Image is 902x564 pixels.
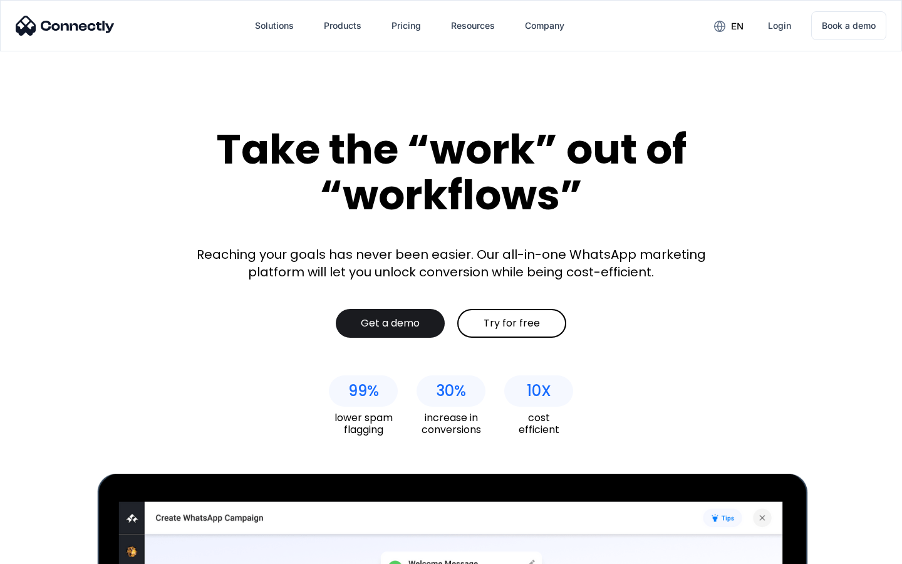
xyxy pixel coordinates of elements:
[329,412,398,436] div: lower spam flagging
[324,17,361,34] div: Products
[484,317,540,330] div: Try for free
[527,382,551,400] div: 10X
[348,382,379,400] div: 99%
[188,246,714,281] div: Reaching your goals has never been easier. Our all-in-one WhatsApp marketing platform will let yo...
[768,17,791,34] div: Login
[457,309,566,338] a: Try for free
[436,382,466,400] div: 30%
[361,317,420,330] div: Get a demo
[255,17,294,34] div: Solutions
[417,412,485,436] div: increase in conversions
[336,309,445,338] a: Get a demo
[504,412,573,436] div: cost efficient
[25,542,75,560] ul: Language list
[731,18,744,35] div: en
[525,17,564,34] div: Company
[13,542,75,560] aside: Language selected: English
[16,16,115,36] img: Connectly Logo
[811,11,886,40] a: Book a demo
[391,17,421,34] div: Pricing
[381,11,431,41] a: Pricing
[758,11,801,41] a: Login
[169,127,733,217] div: Take the “work” out of “workflows”
[451,17,495,34] div: Resources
